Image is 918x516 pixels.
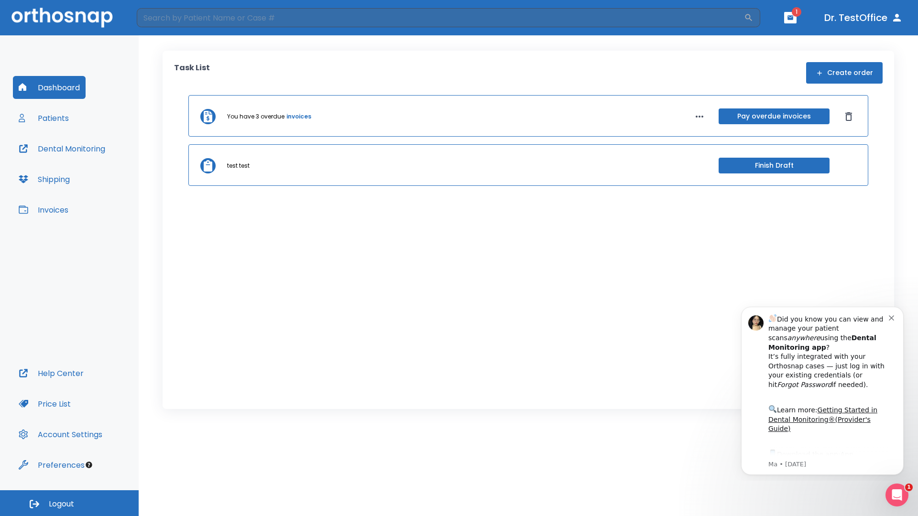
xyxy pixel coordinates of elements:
[719,108,830,124] button: Pay overdue invoices
[13,168,76,191] button: Shipping
[162,15,170,22] button: Dismiss notification
[841,109,856,124] button: Dismiss
[792,7,801,17] span: 1
[820,9,907,26] button: Dr. TestOffice
[806,62,883,84] button: Create order
[11,8,113,27] img: Orthosnap
[227,161,250,170] p: test test
[905,484,913,491] span: 1
[719,158,830,173] button: Finish Draft
[13,423,108,446] button: Account Settings
[13,137,111,160] button: Dental Monitoring
[227,112,284,121] p: You have 3 overdue
[13,392,76,415] button: Price List
[727,298,918,481] iframe: Intercom notifications message
[42,152,127,170] a: App Store
[49,499,74,509] span: Logout
[13,76,86,99] button: Dashboard
[13,198,74,221] button: Invoices
[174,62,210,84] p: Task List
[42,162,162,171] p: Message from Ma, sent 8w ago
[137,8,744,27] input: Search by Patient Name or Case #
[42,150,162,199] div: Download the app: | ​ Let us know if you need help getting started!
[13,453,90,476] button: Preferences
[85,461,93,469] div: Tooltip anchor
[885,484,908,506] iframe: Intercom live chat
[286,112,311,121] a: invoices
[13,107,75,129] button: Patients
[13,362,89,385] button: Help Center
